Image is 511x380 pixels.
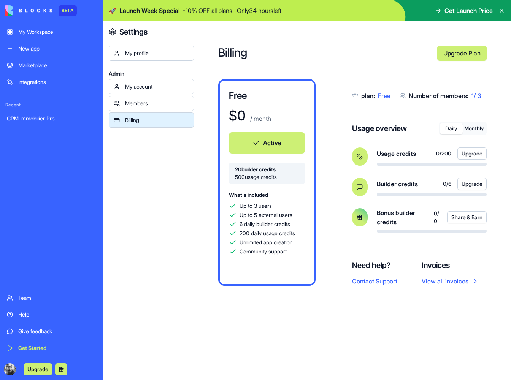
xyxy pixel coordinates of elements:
button: Upgrade [457,178,487,190]
a: Marketplace [2,58,100,73]
a: Members [109,96,194,111]
span: Number of members: [409,92,468,100]
a: Team [2,290,100,306]
span: Admin [109,70,194,78]
div: Team [18,294,96,302]
div: BETA [59,5,77,16]
img: logo [5,5,52,16]
h1: $ 0 [229,108,246,123]
a: Integrations [2,74,100,90]
div: Members [125,100,189,107]
a: My account [109,79,194,94]
a: My profile [109,46,194,61]
div: Billing [125,116,189,124]
h2: Billing [218,46,431,61]
a: My Workspace [2,24,100,40]
a: New app [2,41,100,56]
span: Up to 3 users [240,202,272,210]
div: Give feedback [18,328,96,335]
h4: Need help? [352,260,397,271]
div: Integrations [18,78,96,86]
h4: Settings [119,27,148,37]
span: 500 usage credits [235,173,299,181]
a: Get Started [2,340,100,356]
a: Billing [109,112,194,128]
span: Community support [240,248,287,255]
span: 200 daily usage credits [240,230,295,237]
button: Contact Support [352,277,397,286]
span: Get Launch Price [444,6,493,15]
div: My profile [125,49,189,57]
span: Up to 5 external users [240,211,292,219]
button: Upgrade [457,147,487,160]
button: Daily [440,123,463,134]
button: Upgrade [24,363,52,375]
span: 1 / 3 [471,92,481,100]
a: Free$0 / monthActive20builder credits500usage creditsWhat's includedUp to 3 usersUp to 5 external... [218,79,316,286]
span: 0 / 6 [443,180,451,188]
div: Get Started [18,344,96,352]
span: 20 builder credits [235,166,299,173]
a: View all invoices [422,277,479,286]
div: My Workspace [18,28,96,36]
p: Only 34 hours left [237,6,281,15]
a: Help [2,307,100,322]
a: BETA [5,5,77,16]
span: 0 / 200 [436,150,451,157]
div: Marketplace [18,62,96,69]
span: plan: [361,92,375,100]
div: My account [125,83,189,90]
span: Unlimited app creation [240,239,293,246]
button: Active [229,132,305,154]
img: ACg8ocJf6wotemjx4PciylNxTGIjQR4I2WZO3wdJmZVfrjo4JVFi5EDP=s96-c [4,363,16,375]
h4: Usage overview [352,123,407,134]
p: - 10 % OFF all plans. [183,6,234,15]
button: Monthly [463,123,486,134]
button: Share & Earn [447,211,487,223]
span: Free [378,92,390,100]
a: Give feedback [2,324,100,339]
span: What's included [229,192,268,198]
a: CRM Immobilier Pro [2,111,100,126]
h3: Free [229,90,305,102]
span: Usage credits [377,149,416,158]
span: 6 daily builder credits [240,220,290,228]
h4: Invoices [422,260,479,271]
p: / month [249,114,271,123]
div: New app [18,45,96,52]
span: 🚀 [109,6,116,15]
a: Upgrade Plan [437,46,487,61]
div: CRM Immobilier Pro [7,115,96,122]
span: Launch Week Special [119,6,180,15]
div: Help [18,311,96,318]
span: Builder credits [377,179,418,188]
span: Recent [2,102,100,108]
span: 0 / 0 [434,210,441,225]
span: Bonus builder credits [377,208,434,226]
a: Upgrade [24,365,52,373]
